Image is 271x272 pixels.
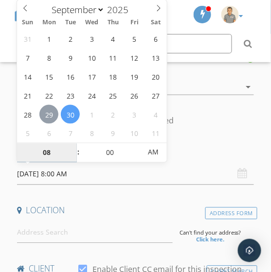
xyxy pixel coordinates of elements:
span: Fri [124,19,145,26]
span: September 24, 2025 [82,86,101,105]
span: September 10, 2025 [82,48,101,67]
span: Thu [103,19,124,26]
span: Click to toggle [140,143,166,162]
span: September 6, 2025 [146,29,165,48]
img: The Best Home Inspection Software - Spectora [14,5,35,26]
span: September 29, 2025 [39,105,58,124]
span: September 22, 2025 [39,86,58,105]
span: September 26, 2025 [125,86,144,105]
input: Select date [17,164,254,185]
span: September 16, 2025 [61,67,80,86]
span: Wed [81,19,103,26]
h4: Location [17,205,254,216]
span: Tue [60,19,81,26]
i: arrow_drop_down [242,81,254,93]
span: September 9, 2025 [61,48,80,67]
span: August 31, 2025 [18,29,37,48]
span: September 15, 2025 [39,67,58,86]
span: September 2, 2025 [61,29,80,48]
span: September 14, 2025 [18,67,37,86]
a: SPECTORA [14,14,102,33]
span: September 3, 2025 [82,29,101,48]
span: September 28, 2025 [18,105,37,124]
span: September 27, 2025 [146,86,165,105]
span: September 13, 2025 [146,48,165,67]
span: October 3, 2025 [125,105,144,124]
div: Address Form [205,207,257,220]
span: September 7, 2025 [18,48,37,67]
span: October 8, 2025 [82,124,101,143]
span: September 18, 2025 [104,67,123,86]
span: October 10, 2025 [125,124,144,143]
span: September 4, 2025 [104,29,123,48]
span: September 17, 2025 [82,67,101,86]
span: September 20, 2025 [146,67,165,86]
span: October 7, 2025 [61,124,80,143]
span: Sun [17,19,38,26]
span: September 21, 2025 [18,86,37,105]
img: red_dog_inspector_avatar.png [221,6,239,23]
span: Mon [38,19,60,26]
div: Open Intercom Messenger [238,239,261,262]
span: September 12, 2025 [125,48,144,67]
span: October 5, 2025 [18,124,37,143]
span: October 9, 2025 [104,124,123,143]
span: September 8, 2025 [39,48,58,67]
span: Sat [145,19,167,26]
span: September 25, 2025 [104,86,123,105]
span: October 4, 2025 [146,105,165,124]
span: September 30, 2025 [61,105,80,124]
span: September 11, 2025 [104,48,123,67]
span: September 1, 2025 [39,29,58,48]
span: Can't find your address? [180,230,241,237]
input: Year [105,3,137,16]
span: September 19, 2025 [125,67,144,86]
span: October 2, 2025 [104,105,123,124]
span: September 23, 2025 [61,86,80,105]
span: : [77,143,80,162]
span: September 5, 2025 [125,29,144,48]
span: October 11, 2025 [146,124,165,143]
span: October 1, 2025 [82,105,101,124]
span: October 6, 2025 [39,124,58,143]
strong: Click here. [197,236,225,243]
input: Address Search [17,222,173,243]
